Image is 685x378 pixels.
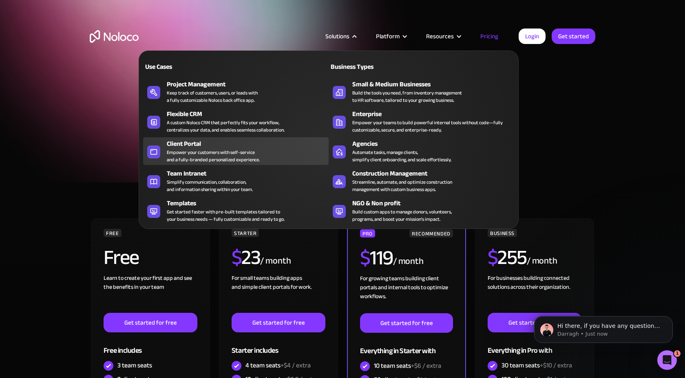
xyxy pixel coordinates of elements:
div: Solutions [315,31,366,42]
div: Streamline, automate, and optimize construction management with custom business apps. [352,178,452,193]
h2: 255 [488,247,527,268]
span: $ [232,238,242,277]
a: Get started for free [360,313,453,333]
div: Empower your customers with self-service and a fully-branded personalized experience. [167,149,260,163]
a: EnterpriseEmpower your teams to build powerful internal tools without code—fully customizable, se... [329,108,514,135]
div: STARTER [232,229,259,237]
a: Get started [552,29,595,44]
div: Team Intranet [167,169,332,178]
div: 30 team seats [502,361,572,370]
div: Get started faster with pre-built templates tailored to your business needs — fully customizable ... [167,208,285,223]
span: +$6 / extra [411,360,441,372]
div: Platform [366,31,416,42]
div: Learn to create your first app and see the benefits in your team ‍ [104,274,197,313]
div: Free includes [104,332,197,359]
a: NGO & Non profitBuild custom apps to manage donors, volunteers,programs, and boost your mission’s... [329,197,514,224]
a: Get started for free [104,313,197,332]
div: 4 team seats [245,361,311,370]
a: Login [519,29,546,44]
div: RECOMMENDED [409,229,453,237]
div: Simplify communication, collaboration, and information sharing within your team. [167,178,253,193]
div: BUSINESS [488,229,517,237]
div: / month [527,255,557,268]
div: Flexible CRM [167,109,332,119]
div: Small & Medium Businesses [352,79,518,89]
a: Use Cases [143,57,329,76]
div: Platform [376,31,400,42]
div: For small teams building apps and simple client portals for work. ‍ [232,274,325,313]
a: Small & Medium BusinessesBuild the tools you need, from inventory managementto HR software, tailo... [329,78,514,105]
div: Use Cases [143,62,232,72]
div: Build custom apps to manage donors, volunteers, programs, and boost your mission’s impact. [352,208,452,223]
a: Get started for free [232,313,325,332]
a: Flexible CRMA custom Noloco CRM that perfectly fits your workflow,centralizes your data, and enab... [143,108,329,135]
div: Project Management [167,79,332,89]
div: PRO [360,229,375,237]
div: FREE [104,229,122,237]
h1: A plan for organizations of all sizes [90,69,595,94]
div: 10 team seats [374,361,441,370]
div: Automate tasks, manage clients, simplify client onboarding, and scale effortlessly. [352,149,451,163]
div: Resources [416,31,470,42]
a: Client PortalEmpower your customers with self-serviceand a fully-branded personalized experience. [143,137,329,165]
span: +$10 / extra [540,359,572,371]
h2: 23 [232,247,261,268]
div: Enterprise [352,109,518,119]
div: 3 team seats [117,361,152,370]
div: A custom Noloco CRM that perfectly fits your workflow, centralizes your data, and enables seamles... [167,119,285,134]
div: NGO & Non profit [352,198,518,208]
span: $ [360,239,370,277]
div: Everything in Pro with [488,332,581,359]
div: Client Portal [167,139,332,149]
a: AgenciesAutomate tasks, manage clients,simplify client onboarding, and scale effortlessly. [329,137,514,165]
span: +$4 / extra [281,359,311,371]
a: Get started for free [488,313,581,332]
a: Business Types [329,57,514,76]
div: Business Types [329,62,418,72]
div: Build the tools you need, from inventory management to HR software, tailored to your growing busi... [352,89,462,104]
div: For businesses building connected solutions across their organization. ‍ [488,274,581,313]
div: Keep track of customers, users, or leads with a fully customizable Noloco back office app. [167,89,258,104]
a: Pricing [470,31,508,42]
div: Solutions [325,31,349,42]
div: / month [393,255,424,268]
div: Empower your teams to build powerful internal tools without code—fully customizable, secure, and ... [352,119,510,134]
span: 1 [674,350,681,357]
h2: 119 [360,248,393,268]
div: Templates [167,198,332,208]
a: Team IntranetSimplify communication, collaboration,and information sharing within your team. [143,167,329,195]
a: TemplatesGet started faster with pre-built templates tailored toyour business needs — fully custo... [143,197,329,224]
h2: Free [104,247,139,268]
div: For growing teams building client portals and internal tools to optimize workflows. [360,274,453,313]
span: $ [488,238,498,277]
nav: Solutions [139,39,519,229]
a: home [90,30,139,43]
div: / month [260,255,291,268]
a: Construction ManagementStreamline, automate, and optimize constructionmanagement with custom busi... [329,167,514,195]
div: Starter includes [232,332,325,359]
div: Everything in Starter with [360,333,453,359]
iframe: Intercom notifications message [522,299,685,356]
div: Construction Management [352,169,518,178]
iframe: Intercom live chat [657,350,677,370]
div: Resources [426,31,454,42]
div: Agencies [352,139,518,149]
a: Project ManagementKeep track of customers, users, or leads witha fully customizable Noloco back o... [143,78,329,105]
